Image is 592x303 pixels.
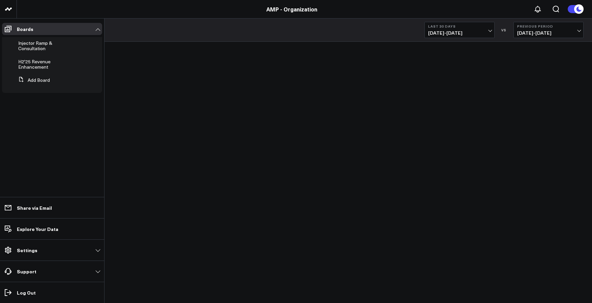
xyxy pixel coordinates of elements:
b: Last 30 Days [428,24,491,28]
p: Log Out [17,290,36,295]
button: Last 30 Days[DATE]-[DATE] [424,22,495,38]
p: Settings [17,247,37,253]
a: AMP - Organization [266,5,317,13]
div: VS [498,28,510,32]
span: Injector Ramp & Consultation [18,40,52,52]
button: Previous Period[DATE]-[DATE] [513,22,584,38]
button: Add Board [16,74,50,86]
a: Log Out [2,287,102,299]
span: [DATE] - [DATE] [517,30,580,36]
b: Previous Period [517,24,580,28]
span: [DATE] - [DATE] [428,30,491,36]
p: Boards [17,26,33,32]
a: Injector Ramp & Consultation [18,40,73,51]
p: Explore Your Data [17,226,58,232]
span: H2'25 Revenue Enhancement [18,58,51,70]
p: Share via Email [17,205,52,210]
a: H2'25 Revenue Enhancement [18,59,73,70]
p: Support [17,269,36,274]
